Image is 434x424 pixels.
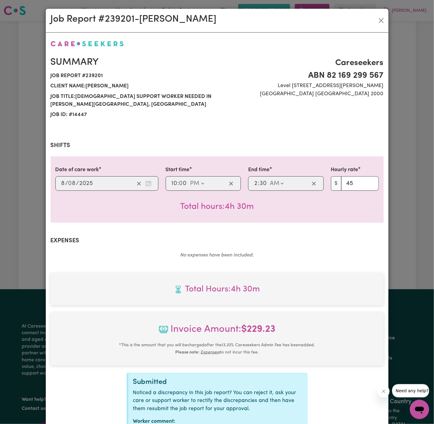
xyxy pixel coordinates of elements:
[201,350,219,355] u: Expenses
[179,181,183,187] span: 0
[221,57,384,69] span: Careseekers
[392,384,429,397] iframe: Message from company
[171,179,178,188] input: --
[221,82,384,90] span: Level [STREET_ADDRESS][PERSON_NAME]
[61,179,65,188] input: --
[144,179,153,188] button: Enter the date of care work
[55,322,379,341] span: Invoice Amount:
[51,81,214,91] span: Client name: [PERSON_NAME]
[51,14,217,25] h2: Job Report # 239201 - [PERSON_NAME]
[55,283,379,296] span: Total hours worked: 4 hours 30 minutes
[51,92,214,110] span: Job title: [DEMOGRAPHIC_DATA] Support Worker Needed In [PERSON_NAME][GEOGRAPHIC_DATA], [GEOGRAPHI...
[180,203,254,211] span: Total hours worked: 4 hours 30 minutes
[133,419,176,424] strong: Worker comment:
[51,57,214,68] h2: Summary
[331,166,358,174] label: Hourly rate
[68,181,72,187] span: 0
[242,325,276,334] b: $ 229.23
[248,166,270,174] label: End time
[178,180,179,187] span: :
[76,180,79,187] span: /
[410,400,429,419] iframe: Button to launch messaging window
[69,179,76,188] input: --
[55,166,99,174] label: Date of care work
[378,385,390,397] iframe: Close message
[166,166,190,174] label: Start time
[259,179,267,188] input: --
[180,179,187,188] input: --
[258,180,259,187] span: :
[51,71,214,81] span: Job report # 239201
[221,69,384,82] span: ABN 82 169 299 567
[79,179,93,188] input: ----
[133,389,302,413] p: Noticed a discrepancy in this job report? You can reject it, ask your care or support worker to r...
[119,343,315,355] small: This is the amount that you will be charged after the 13.20 % Careseekers Admin Fee has been adde...
[133,378,167,386] span: Submitted
[331,176,342,191] span: $
[51,41,124,46] img: Careseekers logo
[221,90,384,98] span: [GEOGRAPHIC_DATA] [GEOGRAPHIC_DATA] 2000
[65,180,68,187] span: /
[254,179,258,188] input: --
[51,142,384,149] h2: Shifts
[51,237,384,244] h2: Expenses
[51,110,214,120] span: Job ID: # 14447
[376,16,386,25] button: Close
[180,253,254,258] em: No expenses have been included.
[134,179,144,188] button: Clear date
[175,350,199,355] b: Please note:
